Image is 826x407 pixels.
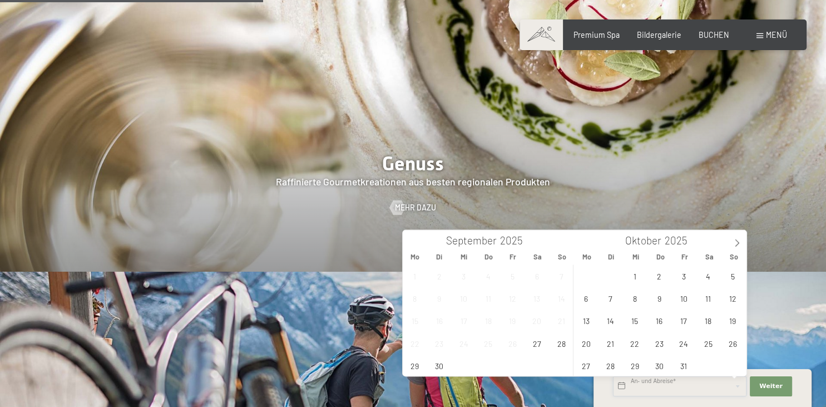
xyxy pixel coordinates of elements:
[649,332,670,354] span: Oktober 23, 2025
[502,265,523,287] span: September 5, 2025
[625,236,661,246] span: Oktober
[502,332,523,354] span: September 26, 2025
[427,253,452,261] span: Di
[428,332,450,354] span: September 23, 2025
[575,253,599,261] span: Mo
[477,265,499,287] span: September 4, 2025
[453,332,474,354] span: September 24, 2025
[404,265,426,287] span: September 1, 2025
[526,287,548,309] span: September 13, 2025
[551,332,572,354] span: September 28, 2025
[698,310,719,331] span: Oktober 18, 2025
[477,287,499,309] span: September 11, 2025
[698,265,719,287] span: Oktober 4, 2025
[453,310,474,331] span: September 17, 2025
[502,310,523,331] span: September 19, 2025
[697,253,721,261] span: Sa
[673,354,695,376] span: Oktober 31, 2025
[722,287,744,309] span: Oktober 12, 2025
[502,287,523,309] span: September 12, 2025
[575,287,597,309] span: Oktober 6, 2025
[428,287,450,309] span: September 9, 2025
[673,310,695,331] span: Oktober 17, 2025
[648,253,672,261] span: Do
[698,287,719,309] span: Oktober 11, 2025
[722,310,744,331] span: Oktober 19, 2025
[497,234,533,247] input: Year
[699,30,729,40] a: BUCHEN
[404,310,426,331] span: September 15, 2025
[649,287,670,309] span: Oktober 9, 2025
[550,253,574,261] span: So
[453,265,474,287] span: September 3, 2025
[624,332,646,354] span: Oktober 22, 2025
[600,332,621,354] span: Oktober 21, 2025
[672,253,697,261] span: Fr
[722,265,744,287] span: Oktober 5, 2025
[600,310,621,331] span: Oktober 14, 2025
[526,310,548,331] span: September 20, 2025
[404,332,426,354] span: September 22, 2025
[551,310,572,331] span: September 21, 2025
[759,382,783,391] span: Weiter
[404,354,426,376] span: September 29, 2025
[624,310,646,331] span: Oktober 15, 2025
[722,332,744,354] span: Oktober 26, 2025
[404,287,426,309] span: September 8, 2025
[624,253,648,261] span: Mi
[526,332,548,354] span: September 27, 2025
[477,332,499,354] span: September 25, 2025
[624,354,646,376] span: Oktober 29, 2025
[428,354,450,376] span: September 30, 2025
[673,332,695,354] span: Oktober 24, 2025
[649,310,670,331] span: Oktober 16, 2025
[673,287,695,309] span: Oktober 10, 2025
[721,253,746,261] span: So
[477,310,499,331] span: September 18, 2025
[452,253,476,261] span: Mi
[428,310,450,331] span: September 16, 2025
[573,30,620,40] a: Premium Spa
[575,332,597,354] span: Oktober 20, 2025
[649,354,670,376] span: Oktober 30, 2025
[476,253,501,261] span: Do
[551,287,572,309] span: September 14, 2025
[637,30,681,40] a: Bildergalerie
[575,310,597,331] span: Oktober 13, 2025
[390,202,436,213] a: Mehr dazu
[395,202,436,213] span: Mehr dazu
[624,265,646,287] span: Oktober 1, 2025
[599,253,624,261] span: Di
[453,287,474,309] span: September 10, 2025
[428,265,450,287] span: September 2, 2025
[600,287,621,309] span: Oktober 7, 2025
[766,30,787,40] span: Menü
[600,354,621,376] span: Oktober 28, 2025
[501,253,525,261] span: Fr
[661,234,698,247] input: Year
[624,287,646,309] span: Oktober 8, 2025
[551,265,572,287] span: September 7, 2025
[446,236,497,246] span: September
[525,253,550,261] span: Sa
[750,376,792,396] button: Weiter
[575,354,597,376] span: Oktober 27, 2025
[698,332,719,354] span: Oktober 25, 2025
[673,265,695,287] span: Oktober 3, 2025
[403,253,427,261] span: Mo
[649,265,670,287] span: Oktober 2, 2025
[526,265,548,287] span: September 6, 2025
